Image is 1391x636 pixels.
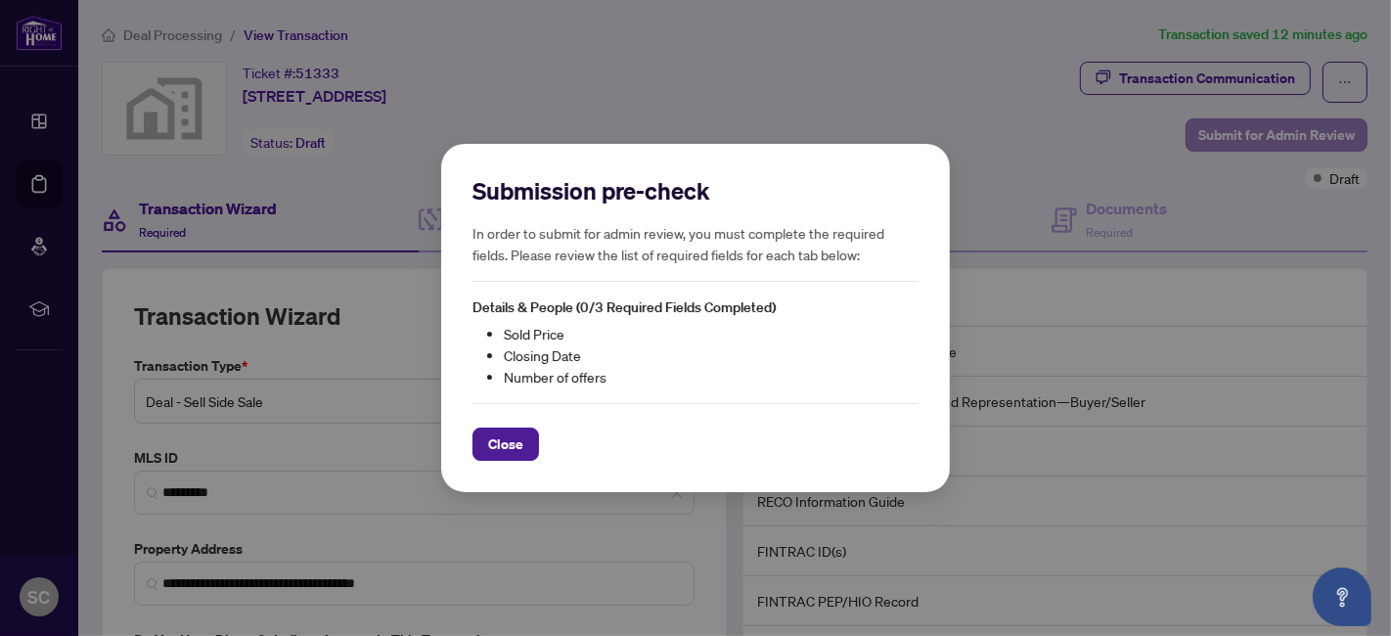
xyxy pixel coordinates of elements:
button: Open asap [1313,568,1371,626]
li: Number of offers [504,366,919,387]
span: Close [488,429,523,460]
button: Close [472,428,539,461]
li: Sold Price [504,323,919,344]
li: Closing Date [504,344,919,366]
span: Details & People (0/3 Required Fields Completed) [472,298,776,316]
h5: In order to submit for admin review, you must complete the required fields. Please review the lis... [472,222,919,265]
h2: Submission pre-check [472,175,919,206]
